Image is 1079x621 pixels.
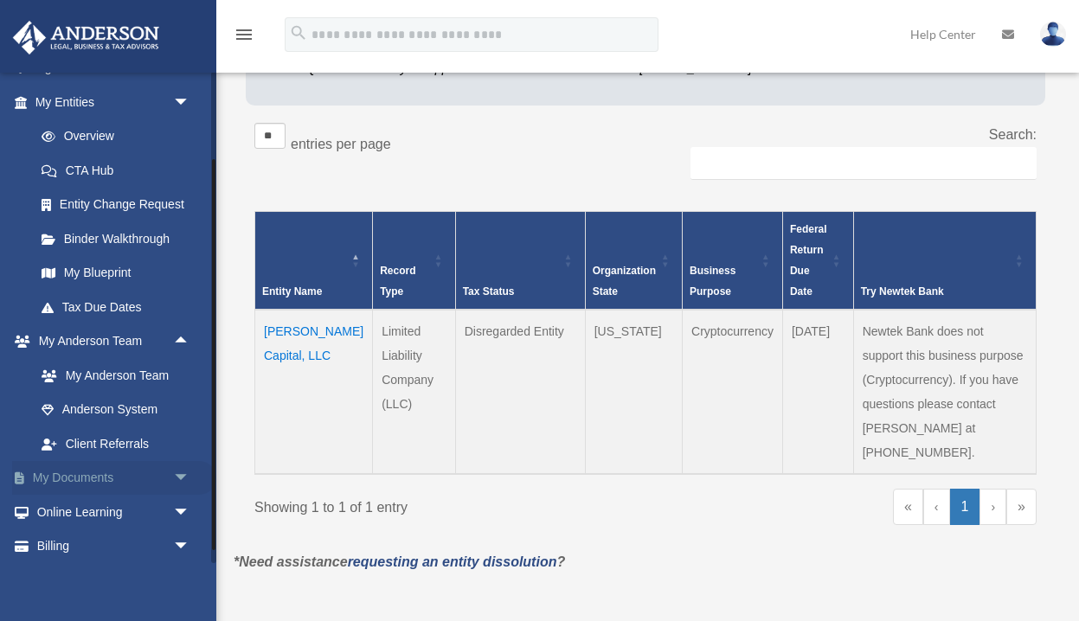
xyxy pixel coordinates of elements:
[979,489,1006,525] a: Next
[12,461,216,496] a: My Documentsarrow_drop_down
[782,211,853,310] th: Federal Return Due Date: Activate to sort
[24,290,208,324] a: Tax Due Dates
[923,489,950,525] a: Previous
[1040,22,1066,47] img: User Pic
[585,211,682,310] th: Organization State: Activate to sort
[173,495,208,530] span: arrow_drop_down
[683,310,783,474] td: Cryptocurrency
[173,529,208,565] span: arrow_drop_down
[585,310,682,474] td: [US_STATE]
[348,554,557,569] a: requesting an entity dissolution
[24,426,216,461] a: Client Referrals
[254,489,633,520] div: Showing 1 to 1 of 1 entry
[989,127,1037,142] label: Search:
[255,211,373,310] th: Entity Name: Activate to invert sorting
[455,211,585,310] th: Tax Status: Activate to sort
[173,461,208,496] span: arrow_drop_down
[893,489,923,525] a: First
[24,358,216,393] a: My Anderson Team
[24,393,216,427] a: Anderson System
[12,495,216,529] a: Online Learningarrow_drop_down
[291,137,391,151] label: entries per page
[950,489,980,525] a: 1
[455,310,585,474] td: Disregarded Entity
[853,211,1036,310] th: Try Newtek Bank : Activate to sort
[173,324,208,360] span: arrow_drop_up
[373,211,456,310] th: Record Type: Activate to sort
[12,85,208,119] a: My Entitiesarrow_drop_down
[24,256,208,291] a: My Blueprint
[782,310,853,474] td: [DATE]
[853,310,1036,474] td: Newtek Bank does not support this business purpose (Cryptocurrency). If you have questions please...
[861,281,1010,302] div: Try Newtek Bank
[690,265,735,298] span: Business Purpose
[24,153,208,188] a: CTA Hub
[12,529,216,564] a: Billingarrow_drop_down
[173,85,208,120] span: arrow_drop_down
[255,310,373,474] td: [PERSON_NAME] Capital, LLC
[24,188,208,222] a: Entity Change Request
[234,30,254,45] a: menu
[24,119,199,154] a: Overview
[24,221,208,256] a: Binder Walkthrough
[373,310,456,474] td: Limited Liability Company (LLC)
[8,21,164,54] img: Anderson Advisors Platinum Portal
[234,554,565,569] em: *Need assistance ?
[790,223,827,298] span: Federal Return Due Date
[683,211,783,310] th: Business Purpose: Activate to sort
[262,285,322,298] span: Entity Name
[380,265,415,298] span: Record Type
[234,24,254,45] i: menu
[463,285,515,298] span: Tax Status
[289,23,308,42] i: search
[1006,489,1037,525] a: Last
[12,324,216,359] a: My Anderson Teamarrow_drop_up
[593,265,656,298] span: Organization State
